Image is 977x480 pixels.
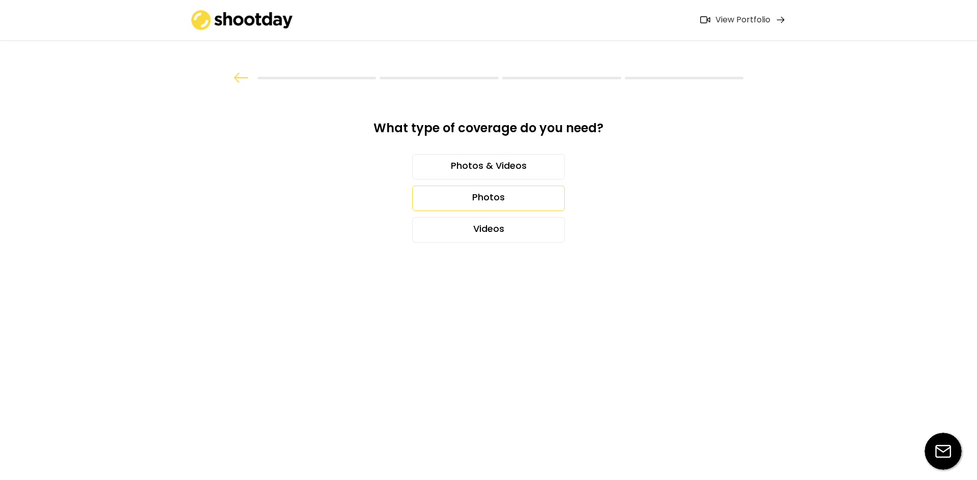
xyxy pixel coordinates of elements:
div: Photos & Videos [412,154,565,179]
div: Photos [412,186,565,211]
div: View Portfolio [715,15,770,25]
img: shootday_logo.png [191,10,293,30]
div: Videos [412,217,565,243]
img: Icon%20feather-video%402x.png [700,16,710,23]
div: What type of coverage do you need? [350,120,627,144]
img: arrow%20back.svg [234,73,249,83]
img: email-icon%20%281%29.svg [925,433,962,470]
